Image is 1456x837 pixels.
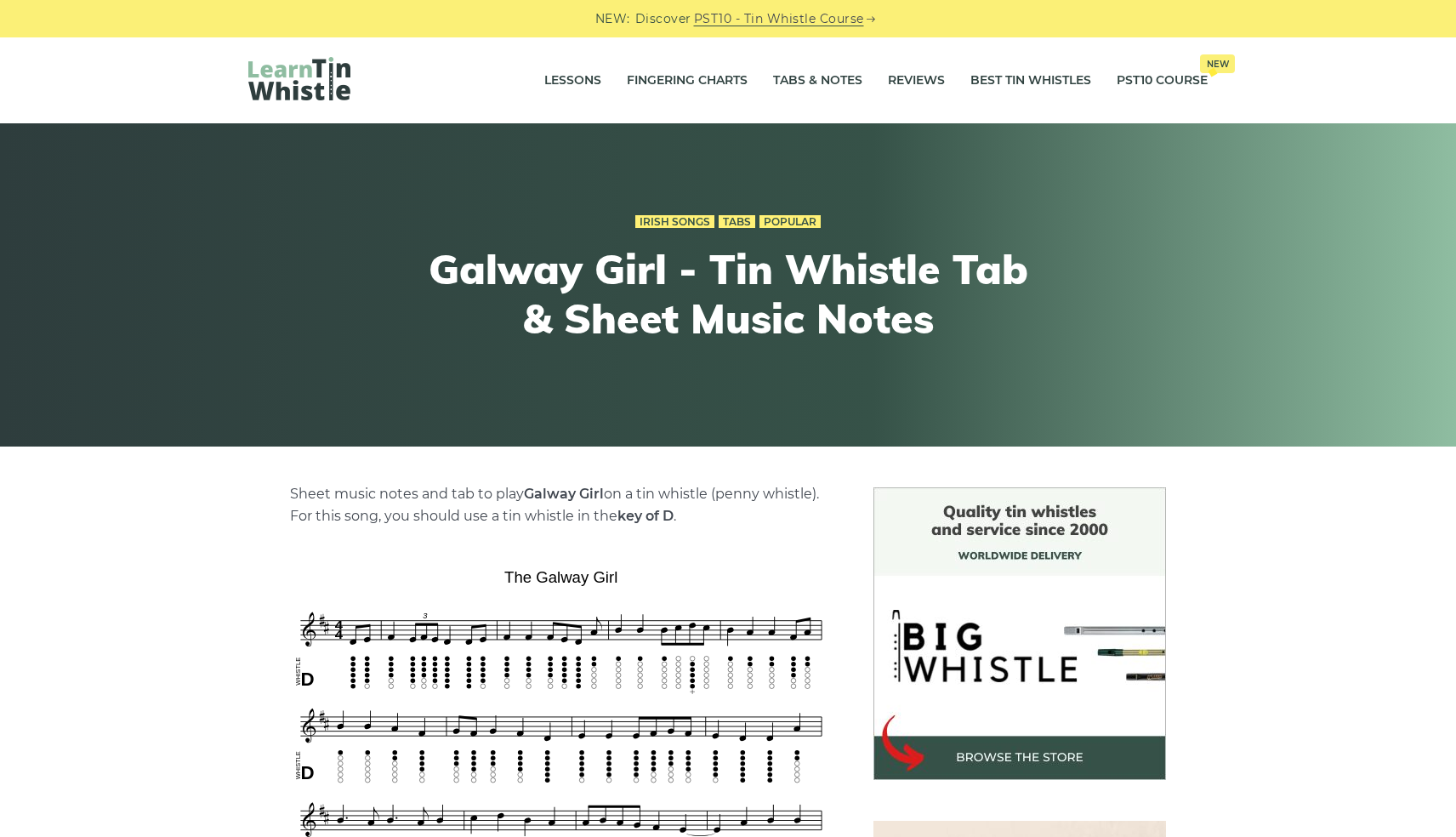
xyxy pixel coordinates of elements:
a: Popular [759,215,821,229]
a: Best Tin Whistles [970,60,1091,102]
a: Tabs [719,215,755,229]
p: Sheet music notes and tab to play on a tin whistle (penny whistle). For this song, you should use... [290,483,833,527]
span: New [1200,54,1235,73]
a: PST10 CourseNew [1117,60,1208,102]
img: BigWhistle Tin Whistle Store [873,487,1166,780]
a: Reviews [888,60,945,102]
strong: key of D [617,508,674,524]
a: Tabs & Notes [773,60,862,102]
a: Fingering Charts [627,60,748,102]
h1: Galway Girl - Tin Whistle Tab & Sheet Music Notes [415,245,1041,343]
a: Irish Songs [635,215,714,229]
a: Lessons [544,60,601,102]
img: LearnTinWhistle.com [248,57,350,100]
strong: Galway Girl [524,486,604,502]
